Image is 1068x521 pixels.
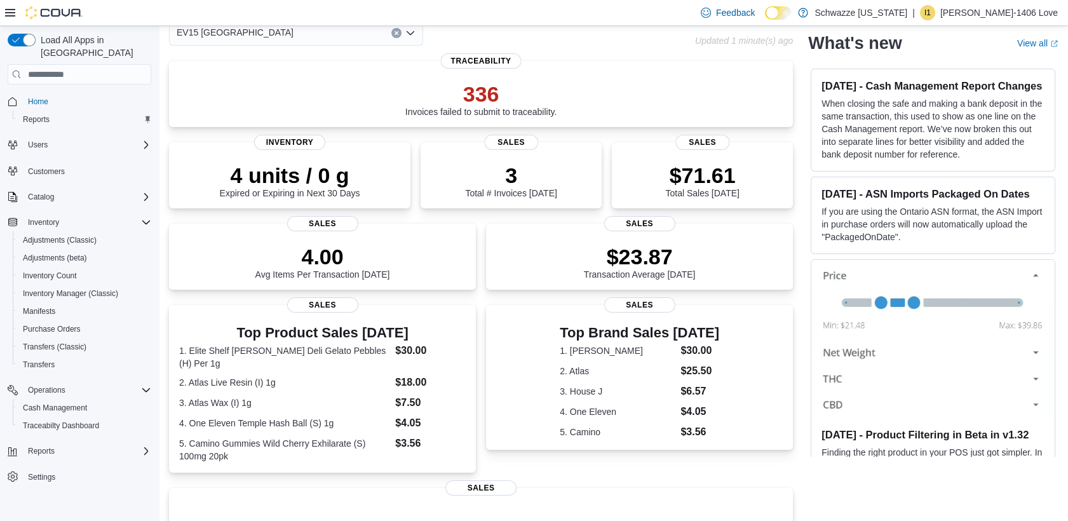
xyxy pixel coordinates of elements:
[8,87,151,519] nav: Complex example
[3,442,156,460] button: Reports
[177,25,294,40] span: EV15 [GEOGRAPHIC_DATA]
[220,163,360,198] div: Expired or Expiring in Next 30 Days
[36,34,151,59] span: Load All Apps in [GEOGRAPHIC_DATA]
[13,417,156,435] button: Traceabilty Dashboard
[3,381,156,399] button: Operations
[665,163,739,198] div: Total Sales [DATE]
[179,417,390,430] dt: 4. One Eleven Temple Hash Ball (S) 1g
[18,304,60,319] a: Manifests
[13,302,156,320] button: Manifests
[405,28,416,38] button: Open list of options
[821,79,1044,92] h3: [DATE] - Cash Management Report Changes
[821,428,1044,441] h3: [DATE] - Product Filtering in Beta in v1.32
[3,136,156,154] button: Users
[560,344,675,357] dt: 1. [PERSON_NAME]
[23,215,64,230] button: Inventory
[23,382,71,398] button: Operations
[3,188,156,206] button: Catalog
[255,244,390,280] div: Avg Items Per Transaction [DATE]
[179,344,390,370] dt: 1. Elite Shelf [PERSON_NAME] Deli Gelato Pebbles (H) Per 1g
[23,324,81,334] span: Purchase Orders
[287,297,358,313] span: Sales
[13,111,156,128] button: Reports
[13,320,156,338] button: Purchase Orders
[560,426,675,438] dt: 5. Camino
[465,163,557,188] p: 3
[815,5,907,20] p: Schwazze [US_STATE]
[395,416,466,431] dd: $4.05
[18,400,92,416] a: Cash Management
[391,28,402,38] button: Clear input
[23,271,77,281] span: Inventory Count
[23,235,97,245] span: Adjustments (Classic)
[13,356,156,374] button: Transfers
[13,267,156,285] button: Inventory Count
[18,339,91,355] a: Transfers (Classic)
[604,216,675,231] span: Sales
[23,253,87,263] span: Adjustments (beta)
[3,468,156,486] button: Settings
[560,405,675,418] dt: 4. One Eleven
[254,135,325,150] span: Inventory
[18,400,151,416] span: Cash Management
[441,53,522,69] span: Traceability
[18,321,151,337] span: Purchase Orders
[28,140,48,150] span: Users
[18,268,151,283] span: Inventory Count
[23,360,55,370] span: Transfers
[1017,38,1058,48] a: View allExternal link
[3,213,156,231] button: Inventory
[179,396,390,409] dt: 3. Atlas Wax (I) 1g
[680,343,719,358] dd: $30.00
[560,365,675,377] dt: 2. Atlas
[912,5,915,20] p: |
[405,81,557,107] p: 336
[465,163,557,198] div: Total # Invoices [DATE]
[13,399,156,417] button: Cash Management
[28,385,65,395] span: Operations
[28,97,48,107] span: Home
[13,285,156,302] button: Inventory Manager (Classic)
[18,112,55,127] a: Reports
[1050,40,1058,48] svg: External link
[808,33,902,53] h2: What's new
[18,233,102,248] a: Adjustments (Classic)
[695,36,793,46] p: Updated 1 minute(s) ago
[584,244,696,280] div: Transaction Average [DATE]
[821,97,1044,161] p: When closing the safe and making a bank deposit in the same transaction, this used to show as one...
[924,5,931,20] span: I1
[23,382,151,398] span: Operations
[23,189,151,205] span: Catalog
[179,437,390,463] dt: 5. Camino Gummies Wild Cherry Exhilarate (S) 100mg 20pk
[680,404,719,419] dd: $4.05
[18,321,86,337] a: Purchase Orders
[716,6,755,19] span: Feedback
[665,163,739,188] p: $71.61
[28,192,54,202] span: Catalog
[821,205,1044,243] p: If you are using the Ontario ASN format, the ASN Import in purchase orders will now automatically...
[3,92,156,111] button: Home
[13,249,156,267] button: Adjustments (beta)
[584,244,696,269] p: $23.87
[13,338,156,356] button: Transfers (Classic)
[395,375,466,390] dd: $18.00
[255,244,390,269] p: 4.00
[680,384,719,399] dd: $6.57
[23,469,151,485] span: Settings
[23,443,151,459] span: Reports
[23,215,151,230] span: Inventory
[18,233,151,248] span: Adjustments (Classic)
[405,81,557,117] div: Invoices failed to submit to traceability.
[680,363,719,379] dd: $25.50
[179,325,466,341] h3: Top Product Sales [DATE]
[23,93,151,109] span: Home
[23,114,50,125] span: Reports
[395,436,466,451] dd: $3.56
[445,480,517,496] span: Sales
[18,339,151,355] span: Transfers (Classic)
[28,446,55,456] span: Reports
[680,424,719,440] dd: $3.56
[18,286,151,301] span: Inventory Manager (Classic)
[675,135,730,150] span: Sales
